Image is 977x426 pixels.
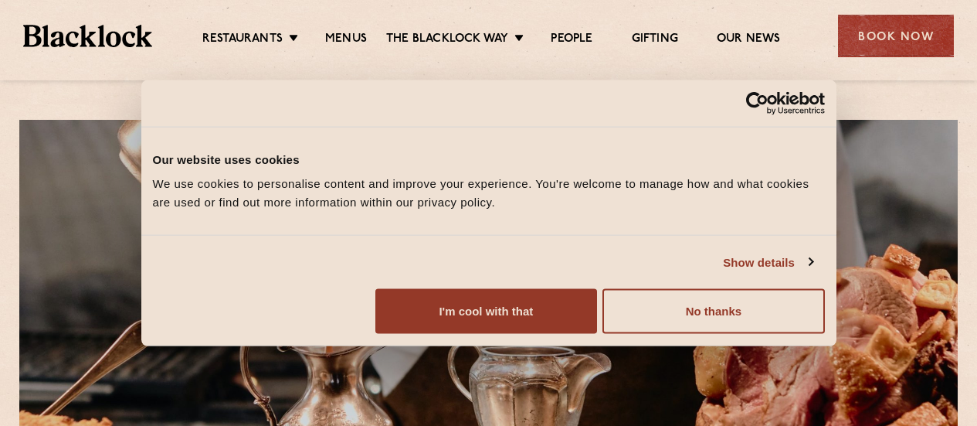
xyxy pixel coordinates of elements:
div: Book Now [838,15,954,57]
button: I'm cool with that [375,289,597,334]
div: We use cookies to personalise content and improve your experience. You're welcome to manage how a... [153,175,825,212]
a: Usercentrics Cookiebot - opens in a new window [690,91,825,114]
button: No thanks [602,289,824,334]
a: Show details [723,253,812,271]
a: Menus [325,32,367,49]
a: Restaurants [202,32,283,49]
a: People [551,32,592,49]
a: Our News [717,32,781,49]
a: Gifting [632,32,678,49]
a: The Blacklock Way [386,32,508,49]
img: BL_Textured_Logo-footer-cropped.svg [23,25,152,46]
div: Our website uses cookies [153,150,825,169]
